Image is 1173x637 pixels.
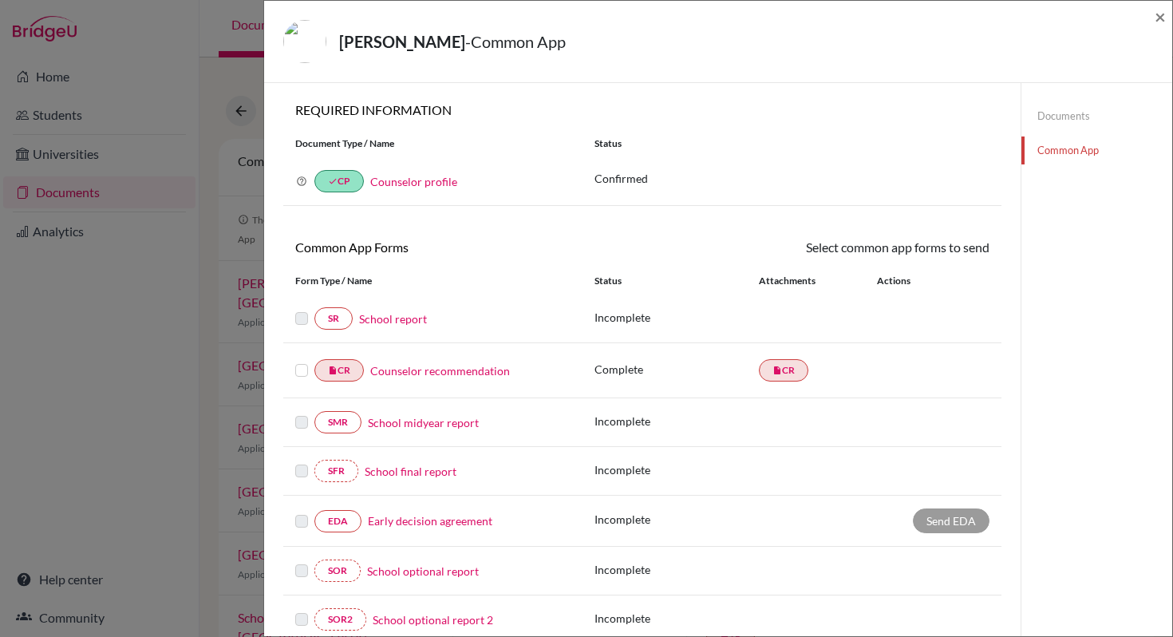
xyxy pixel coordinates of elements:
[314,608,366,631] a: SOR2
[583,136,1001,151] div: Status
[314,460,358,482] a: SFR
[759,359,808,382] a: insert_drive_fileCR
[328,176,338,186] i: done
[594,170,989,187] p: Confirmed
[314,307,353,330] a: SR
[328,366,338,375] i: insert_drive_file
[314,560,361,582] a: SOR
[1155,5,1166,28] span: ×
[314,170,364,192] a: doneCP
[594,561,759,578] p: Incomplete
[283,239,642,255] h6: Common App Forms
[594,274,759,288] div: Status
[368,512,492,529] a: Early decision agreement
[314,359,364,382] a: insert_drive_fileCR
[314,510,361,532] a: EDA
[368,414,479,431] a: School midyear report
[339,32,465,51] strong: [PERSON_NAME]
[465,32,566,51] span: - Common App
[594,511,759,528] p: Incomplete
[594,413,759,429] p: Incomplete
[594,461,759,478] p: Incomplete
[314,411,361,433] a: SMR
[913,508,989,533] div: Send EDA
[370,175,457,188] a: Counselor profile
[1021,102,1172,130] a: Documents
[283,136,583,151] div: Document Type / Name
[594,361,759,378] p: Complete
[365,463,456,480] a: School final report
[1021,136,1172,164] a: Common App
[594,610,759,627] p: Incomplete
[373,611,493,628] a: School optional report 2
[858,274,957,288] div: Actions
[594,309,759,326] p: Incomplete
[367,563,479,580] a: School optional report
[283,274,583,288] div: Form Type / Name
[359,311,427,327] a: School report
[1155,7,1166,26] button: Close
[642,238,1001,257] div: Select common app forms to send
[759,274,858,288] div: Attachments
[283,102,1001,117] h6: REQUIRED INFORMATION
[772,366,782,375] i: insert_drive_file
[370,362,510,379] a: Counselor recommendation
